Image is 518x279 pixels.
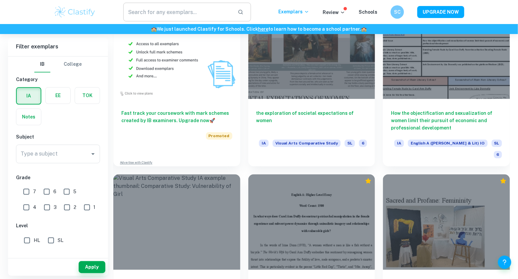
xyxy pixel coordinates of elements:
h6: Grade [16,174,100,181]
button: UPGRADE NOW [417,6,464,18]
button: IB [34,56,50,72]
img: Thumbnail [113,4,240,99]
h6: We just launched Clastify for Schools. Click to learn how to become a school partner. [1,25,517,33]
span: 6 [494,151,502,158]
a: Schools [359,9,377,15]
h6: Subject [16,133,100,141]
button: Apply [79,261,105,273]
span: SL [492,139,502,147]
span: Promoted [206,132,232,139]
h6: Filter exemplars [8,37,108,56]
a: How the objectification and sexualization of women limit their pursuit of economic and profession... [383,4,510,166]
span: 🏫 [151,26,157,32]
span: 3 [54,204,57,211]
button: EE [46,87,70,103]
h6: How the objectification and sexualization of women limit their pursuit of economic and profession... [391,109,502,131]
span: 2 [74,204,76,211]
button: Open [88,149,98,159]
span: 6 [53,188,56,195]
button: TOK [75,87,100,103]
div: Premium [365,178,372,184]
h6: Level [16,222,100,229]
h6: SC [394,8,401,16]
h6: Session [16,255,100,262]
input: Search for any exemplars... [123,3,232,21]
span: IA [259,139,269,147]
button: IA [17,88,41,104]
h6: Fast track your coursework with mark schemes created by IB examiners. Upgrade now [121,109,232,124]
p: Exemplars [278,8,309,15]
div: Premium [500,178,507,184]
span: SL [58,237,63,244]
span: 7 [33,188,36,195]
div: Filter type choice [34,56,82,72]
span: 4 [33,204,36,211]
a: Advertise with Clastify [120,160,152,165]
button: Help and Feedback [498,256,511,269]
h6: Category [16,76,100,83]
span: 🏫 [361,26,367,32]
a: here [258,26,269,32]
button: Notes [16,109,41,125]
a: the exploration of societal expectations of womenIAVisual Arts Comparative StudySL6 [248,4,375,166]
span: Visual Arts Comparative Study [273,139,341,147]
span: 1 [94,204,96,211]
span: English A ([PERSON_NAME] & Lit) IO [408,139,488,147]
span: 🚀 [209,118,215,123]
p: Review [323,9,345,16]
img: Clastify logo [54,5,96,19]
button: SC [391,5,404,19]
span: HL [34,237,40,244]
span: IA [394,139,404,147]
h6: the exploration of societal expectations of women [256,109,367,131]
span: SL [345,139,355,147]
span: 5 [73,188,76,195]
button: College [64,56,82,72]
span: 6 [359,139,367,147]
